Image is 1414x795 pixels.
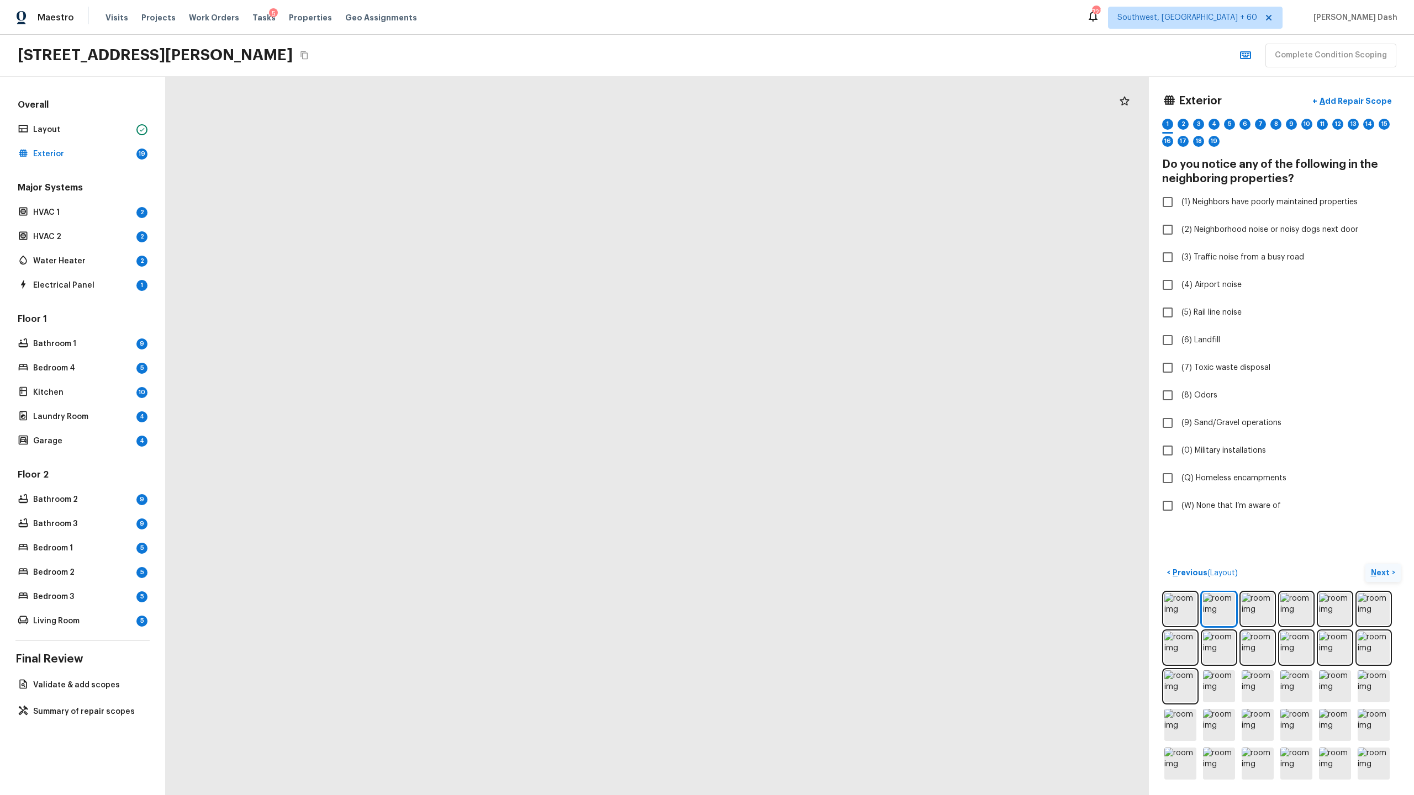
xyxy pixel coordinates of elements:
div: 11 [1317,119,1328,130]
span: Maestro [38,12,74,23]
div: 9 [136,494,147,505]
div: 4 [136,411,147,422]
img: room img [1358,593,1390,625]
p: HVAC 2 [33,231,132,242]
img: room img [1280,670,1312,702]
div: 5 [136,616,147,627]
div: 2 [136,256,147,267]
img: room img [1280,748,1312,780]
div: 17 [1178,136,1189,147]
div: 13 [1348,119,1359,130]
p: Living Room [33,616,132,627]
p: Kitchen [33,387,132,398]
img: room img [1164,593,1196,625]
h2: [STREET_ADDRESS][PERSON_NAME] [18,45,293,65]
span: (8) Odors [1181,390,1217,401]
span: Geo Assignments [345,12,417,23]
p: Bedroom 4 [33,363,132,374]
span: (Q) Homeless encampments [1181,473,1286,484]
button: Copy Address [297,48,312,62]
p: Bathroom 1 [33,338,132,349]
div: 10 [1301,119,1312,130]
div: 5 [136,363,147,374]
img: room img [1203,670,1235,702]
div: 2 [136,231,147,242]
h4: Do you notice any of the following in the neighboring properties? [1162,157,1401,186]
p: Garage [33,436,132,447]
img: room img [1358,670,1390,702]
p: Layout [33,124,132,135]
div: 5 [136,543,147,554]
img: room img [1203,748,1235,780]
img: room img [1319,709,1351,741]
img: room img [1319,593,1351,625]
span: [PERSON_NAME] Dash [1309,12,1397,23]
div: 2 [136,207,147,218]
div: 9 [1286,119,1297,130]
span: Projects [141,12,176,23]
img: room img [1242,748,1274,780]
div: 5 [269,8,278,19]
div: 6 [1239,119,1251,130]
img: room img [1319,632,1351,664]
div: 9 [136,518,147,529]
img: room img [1242,709,1274,741]
img: room img [1319,670,1351,702]
img: room img [1358,748,1390,780]
span: (3) Traffic noise from a busy road [1181,252,1304,263]
div: 3 [1193,119,1204,130]
span: Southwest, [GEOGRAPHIC_DATA] + 60 [1117,12,1257,23]
span: Tasks [252,14,276,22]
p: Next [1371,567,1392,578]
div: 4 [136,436,147,447]
div: 1 [1162,119,1173,130]
span: (4) Airport noise [1181,279,1242,290]
span: Properties [289,12,332,23]
div: 18 [1193,136,1204,147]
img: room img [1242,593,1274,625]
div: 15 [1379,119,1390,130]
img: room img [1164,632,1196,664]
div: 14 [1363,119,1374,130]
div: 4 [1209,119,1220,130]
img: room img [1164,670,1196,702]
button: Next> [1365,564,1401,582]
img: room img [1164,709,1196,741]
div: 8 [1270,119,1281,130]
span: (7) Toxic waste disposal [1181,362,1270,373]
div: 19 [136,149,147,160]
img: room img [1203,632,1235,664]
img: room img [1280,593,1312,625]
h4: Exterior [1179,94,1222,108]
div: 7 [1255,119,1266,130]
span: Visits [105,12,128,23]
p: Water Heater [33,256,132,267]
img: room img [1280,709,1312,741]
div: 5 [136,591,147,602]
span: (9) Sand/Gravel operations [1181,417,1281,428]
img: room img [1319,748,1351,780]
button: +Add Repair Scope [1304,90,1401,113]
img: room img [1242,670,1274,702]
img: room img [1280,632,1312,664]
p: Laundry Room [33,411,132,422]
div: 10 [136,387,147,398]
div: 12 [1332,119,1343,130]
div: 19 [1209,136,1220,147]
span: (5) Rail line noise [1181,307,1242,318]
img: room img [1164,748,1196,780]
h5: Floor 1 [15,313,150,327]
h5: Major Systems [15,182,150,196]
p: Exterior [33,149,132,160]
p: HVAC 1 [33,207,132,218]
div: 16 [1162,136,1173,147]
p: Previous [1170,567,1238,579]
h5: Floor 2 [15,469,150,483]
p: Bedroom 2 [33,567,132,578]
h4: Final Review [15,652,150,666]
img: room img [1203,593,1235,625]
img: room img [1242,632,1274,664]
div: 721 [1092,7,1100,18]
img: room img [1358,632,1390,664]
p: Validate & add scopes [33,680,143,691]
